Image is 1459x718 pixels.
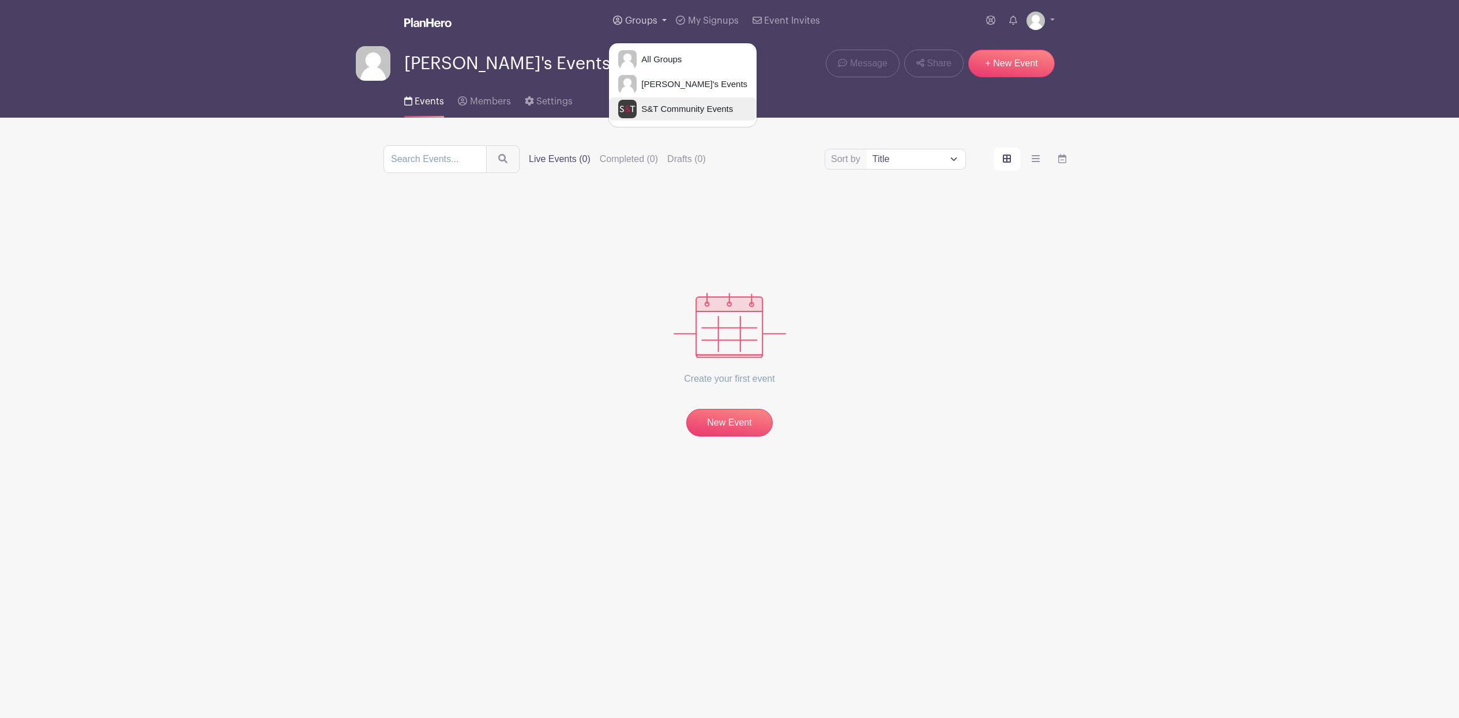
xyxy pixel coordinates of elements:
[609,73,757,96] a: [PERSON_NAME]'s Events
[404,54,610,73] span: [PERSON_NAME]'s Events
[458,81,510,118] a: Members
[637,78,747,91] span: [PERSON_NAME]'s Events
[831,152,864,166] label: Sort by
[674,293,786,358] img: events_empty-56550af544ae17c43cc50f3ebafa394433d06d5f1891c01edc4b5d1d59cfda54.svg
[850,57,888,70] span: Message
[618,50,637,69] img: default-ce2991bfa6775e67f084385cd625a349d9dcbb7a52a09fb2fda1e96e2d18dcdb.png
[625,16,657,25] span: Groups
[618,100,637,118] img: s-and-t-logo-planhero.png
[404,18,452,27] img: logo_white-6c42ec7e38ccf1d336a20a19083b03d10ae64f83f12c07503d8b9e83406b4c7d.svg
[609,97,757,121] a: S&T Community Events
[637,103,733,116] span: S&T Community Events
[637,53,682,66] span: All Groups
[688,16,739,25] span: My Signups
[609,48,757,71] a: All Groups
[674,358,786,400] p: Create your first event
[608,43,757,127] div: Groups
[927,57,952,70] span: Share
[618,75,637,93] img: default-ce2991bfa6775e67f084385cd625a349d9dcbb7a52a09fb2fda1e96e2d18dcdb.png
[529,152,715,166] div: filters
[826,50,899,77] a: Message
[415,97,444,106] span: Events
[1026,12,1045,30] img: default-ce2991bfa6775e67f084385cd625a349d9dcbb7a52a09fb2fda1e96e2d18dcdb.png
[994,148,1076,171] div: order and view
[667,152,706,166] label: Drafts (0)
[764,16,820,25] span: Event Invites
[470,97,511,106] span: Members
[968,50,1055,77] a: + New Event
[404,81,444,118] a: Events
[600,152,658,166] label: Completed (0)
[383,145,487,173] input: Search Events...
[525,81,573,118] a: Settings
[356,46,390,81] img: default-ce2991bfa6775e67f084385cd625a349d9dcbb7a52a09fb2fda1e96e2d18dcdb.png
[904,50,964,77] a: Share
[536,97,573,106] span: Settings
[529,152,591,166] label: Live Events (0)
[686,409,773,437] a: New Event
